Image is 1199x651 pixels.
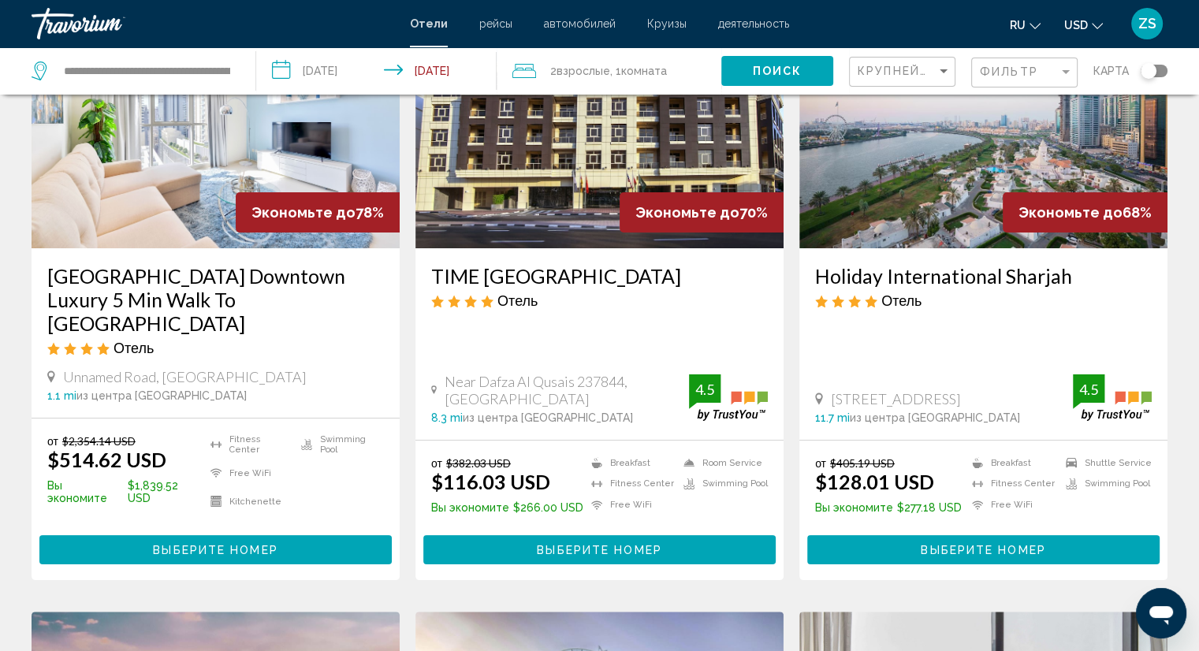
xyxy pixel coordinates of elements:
ins: $116.03 USD [431,470,550,493]
span: Near Dafza Al Qusais 237844, [GEOGRAPHIC_DATA] [445,373,689,407]
a: Выберите номер [807,539,1160,556]
button: Filter [971,57,1078,89]
span: из центра [GEOGRAPHIC_DATA] [463,411,633,424]
ins: $128.01 USD [815,470,934,493]
li: Swimming Pool [293,434,384,455]
div: 4 star Hotel [815,292,1152,309]
div: 4 star Hotel [431,292,768,309]
span: 2 [550,60,610,82]
img: trustyou-badge.svg [1073,374,1152,421]
span: Вы экономите [431,501,509,514]
li: Swimming Pool [676,478,768,491]
button: Выберите номер [423,535,776,564]
a: TIME [GEOGRAPHIC_DATA] [431,264,768,288]
p: $277.18 USD [815,501,962,514]
li: Breakfast [583,456,676,470]
span: Выберите номер [537,544,661,556]
del: $405.19 USD [830,456,895,470]
button: Travelers: 2 adults, 0 children [497,47,721,95]
button: User Menu [1126,7,1167,40]
span: ru [1010,19,1026,32]
span: [STREET_ADDRESS] [831,390,961,407]
span: Экономьте до [635,204,739,221]
span: USD [1064,19,1088,32]
button: Change language [1010,13,1041,36]
span: Крупнейшие сбережения [858,65,1046,77]
a: Выберите номер [39,539,392,556]
mat-select: Sort by [858,65,951,79]
div: 4 star Hotel [47,339,384,356]
del: $2,354.14 USD [62,434,136,448]
li: Free WiFi [964,498,1058,511]
span: ZS [1138,16,1156,32]
span: Вы экономите [47,479,124,504]
iframe: Кнопка запуска окна обмена сообщениями [1136,588,1186,638]
a: Travorium [32,8,394,39]
p: $266.00 USD [431,501,583,514]
li: Fitness Center [203,434,293,455]
li: Fitness Center [583,478,676,491]
button: Toggle map [1129,64,1167,78]
li: Kitchenette [203,491,293,511]
button: Check-in date: Sep 26, 2025 Check-out date: Sep 29, 2025 [256,47,497,95]
a: Holiday International Sharjah [815,264,1152,288]
li: Free WiFi [203,463,293,483]
span: от [47,434,58,448]
span: Фильтр [980,65,1038,78]
span: карта [1093,60,1129,82]
div: 70% [620,192,784,232]
a: автомобилей [544,17,616,30]
div: 4.5 [689,380,721,399]
span: 11.7 mi [815,411,850,424]
span: Отель [881,292,922,309]
span: Unnamed Road, [GEOGRAPHIC_DATA] [63,368,307,385]
li: Free WiFi [583,498,676,511]
a: Отели [410,17,448,30]
a: деятельность [718,17,789,30]
button: Выберите номер [39,535,392,564]
span: Экономьте до [1018,204,1123,221]
img: trustyou-badge.svg [689,374,768,421]
span: от [815,456,826,470]
span: Вы экономите [815,501,893,514]
li: Room Service [676,456,768,470]
span: 1.1 mi [47,389,76,402]
a: рейсы [479,17,512,30]
button: Выберите номер [807,535,1160,564]
span: Поиск [753,65,802,78]
span: Экономьте до [251,204,356,221]
span: 8.3 mi [431,411,463,424]
div: 78% [236,192,400,232]
span: Отель [497,292,538,309]
span: Взрослые [557,65,610,77]
p: $1,839.52 USD [47,479,203,504]
span: Отель [114,339,154,356]
li: Breakfast [964,456,1058,470]
button: Change currency [1064,13,1103,36]
a: Выберите номер [423,539,776,556]
li: Shuttle Service [1058,456,1152,470]
del: $382.03 USD [446,456,511,470]
button: Поиск [721,56,833,85]
span: из центра [GEOGRAPHIC_DATA] [76,389,247,402]
a: Круизы [647,17,687,30]
ins: $514.62 USD [47,448,166,471]
span: Комната [621,65,667,77]
div: 68% [1003,192,1167,232]
span: , 1 [610,60,667,82]
li: Fitness Center [964,478,1058,491]
li: Swimming Pool [1058,478,1152,491]
a: [GEOGRAPHIC_DATA] Downtown Luxury 5 Min Walk To [GEOGRAPHIC_DATA] [47,264,384,335]
span: из центра [GEOGRAPHIC_DATA] [850,411,1020,424]
div: 4.5 [1073,380,1104,399]
span: от [431,456,442,470]
span: Выберите номер [921,544,1045,556]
